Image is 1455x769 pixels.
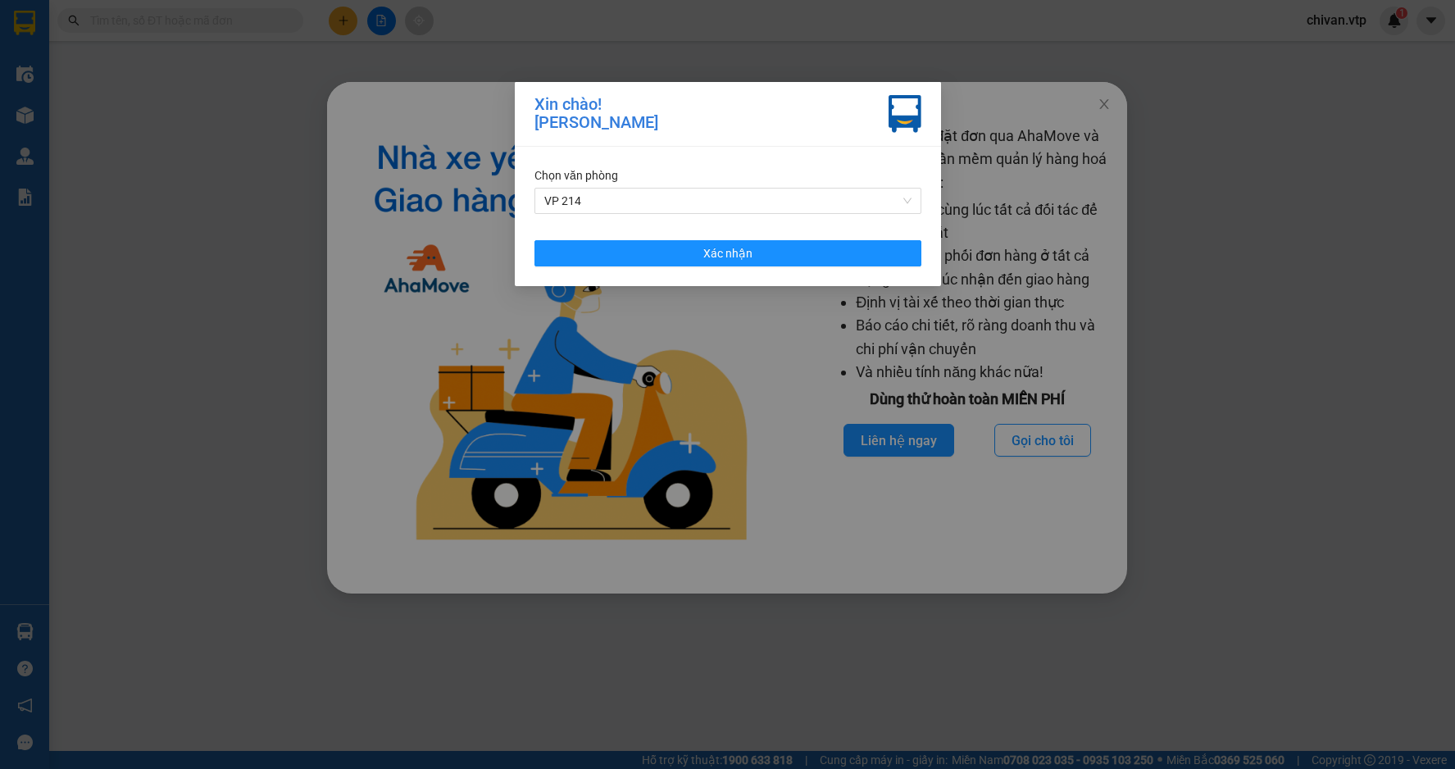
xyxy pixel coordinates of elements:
[889,95,921,133] img: vxr-icon
[534,166,921,184] div: Chọn văn phòng
[703,244,753,262] span: Xác nhận
[534,95,658,133] div: Xin chào! [PERSON_NAME]
[544,189,912,213] span: VP 214
[534,240,921,266] button: Xác nhận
